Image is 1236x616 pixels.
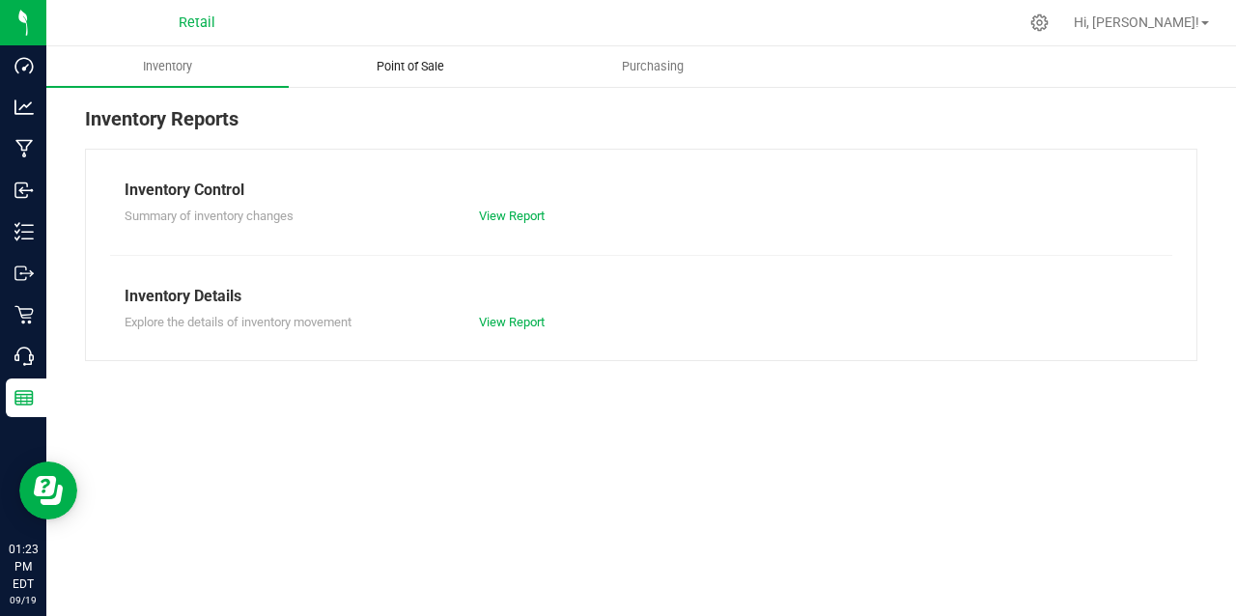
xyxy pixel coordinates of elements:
inline-svg: Dashboard [14,56,34,75]
span: Hi, [PERSON_NAME]! [1074,14,1199,30]
inline-svg: Analytics [14,98,34,117]
a: Purchasing [531,46,773,87]
inline-svg: Reports [14,388,34,407]
p: 01:23 PM EDT [9,541,38,593]
span: Retail [179,14,215,31]
a: Inventory [46,46,289,87]
inline-svg: Outbound [14,264,34,283]
a: Point of Sale [289,46,531,87]
a: View Report [479,315,545,329]
inline-svg: Inbound [14,181,34,200]
span: Point of Sale [351,58,470,75]
inline-svg: Call Center [14,347,34,366]
inline-svg: Manufacturing [14,139,34,158]
div: Inventory Reports [85,104,1197,149]
div: Inventory Details [125,285,1158,308]
inline-svg: Inventory [14,222,34,241]
div: Manage settings [1027,14,1052,32]
span: Inventory [117,58,218,75]
iframe: Resource center [19,462,77,519]
span: Explore the details of inventory movement [125,315,351,329]
inline-svg: Retail [14,305,34,324]
a: View Report [479,209,545,223]
span: Summary of inventory changes [125,209,294,223]
p: 09/19 [9,593,38,607]
div: Inventory Control [125,179,1158,202]
span: Purchasing [596,58,710,75]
